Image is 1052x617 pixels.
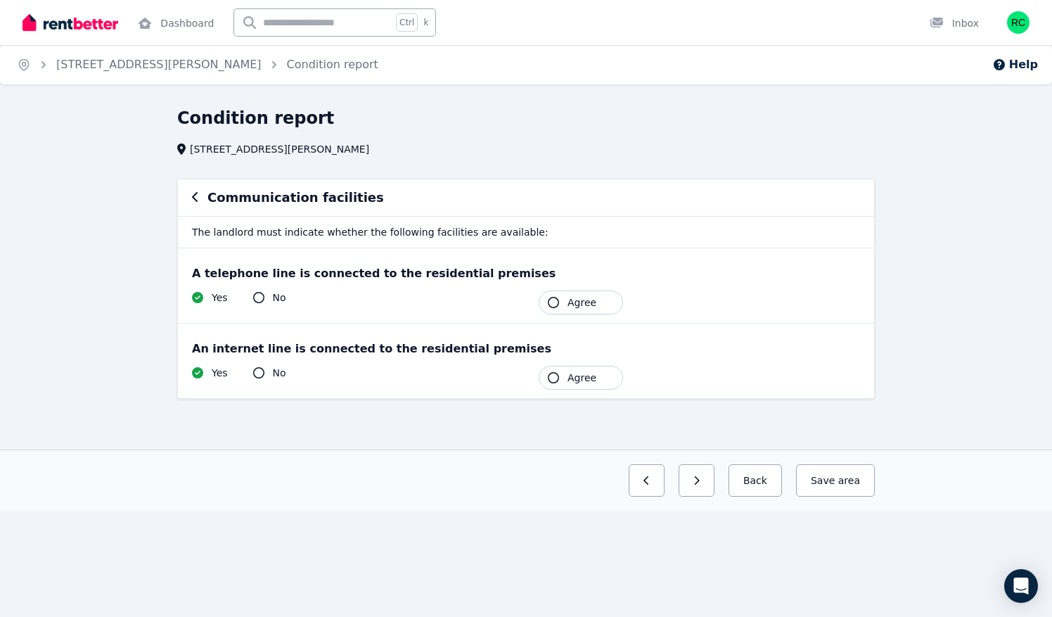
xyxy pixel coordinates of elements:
h6: Communication facilities [207,188,384,208]
div: A telephone line is connected to the residential premises [192,265,860,282]
span: [STREET_ADDRESS][PERSON_NAME] [190,142,369,156]
span: Yes [212,366,228,380]
span: Ctrl [396,13,418,32]
div: Inbox [930,16,979,30]
button: Agree [539,291,623,314]
button: Agree [539,366,623,390]
div: An internet line is connected to the residential premises [192,341,860,357]
span: No [273,291,286,305]
span: area [838,473,860,488]
button: Save area [796,464,875,497]
p: The landlord must indicate whether the following facilities are available: [178,216,874,248]
span: Agree [567,295,596,310]
a: [STREET_ADDRESS][PERSON_NAME] [56,58,262,71]
span: Yes [212,291,228,305]
h1: Condition report [177,107,334,129]
span: k [423,17,428,28]
span: Agree [567,371,596,385]
img: Rachel Carey [1007,11,1029,34]
span: No [273,366,286,380]
button: Help [992,56,1038,73]
button: Back [729,464,782,497]
img: RentBetter [23,12,118,33]
div: Open Intercom Messenger [1004,569,1038,603]
a: Condition report [287,58,378,71]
